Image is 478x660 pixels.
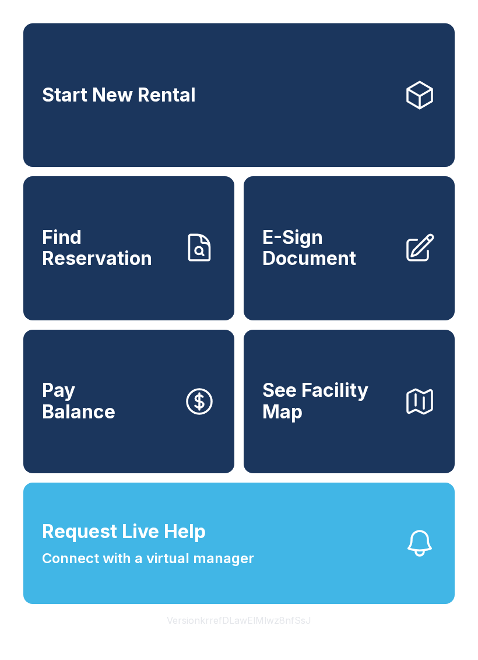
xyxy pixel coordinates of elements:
span: Connect with a virtual manager [42,548,254,569]
a: Find Reservation [23,176,234,320]
span: E-Sign Document [262,227,394,270]
span: Start New Rental [42,85,196,106]
span: Find Reservation [42,227,174,270]
button: Request Live HelpConnect with a virtual manager [23,483,455,604]
a: Start New Rental [23,23,455,167]
span: See Facility Map [262,380,394,422]
button: PayBalance [23,330,234,473]
span: Request Live Help [42,518,206,546]
a: E-Sign Document [244,176,455,320]
button: See Facility Map [244,330,455,473]
button: VersionkrrefDLawElMlwz8nfSsJ [157,604,321,637]
span: Pay Balance [42,380,115,422]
